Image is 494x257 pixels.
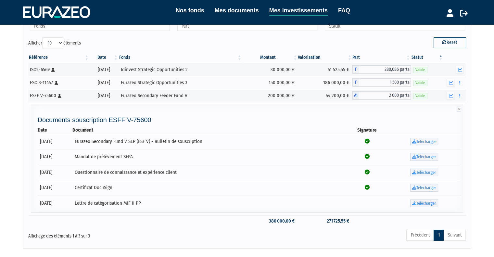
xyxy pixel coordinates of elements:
[28,229,205,239] div: Affichage des éléments 1 à 3 sur 3
[298,89,352,102] td: 44 200,00 €
[338,6,350,15] a: FAQ
[352,91,411,100] div: A1 - Eurazeo Secondary Feeder Fund V
[121,79,240,86] div: Eurazeo Strategic Opportunities 3
[242,76,298,89] td: 150 000,00 €
[406,230,434,241] a: Précédent
[410,184,438,192] a: Télécharger
[352,78,359,87] span: F
[72,134,347,149] td: Eurazeo Secondary Fund V SLP (ESF V) - Bulletin de souscription
[242,215,298,227] td: 380 000,00 €
[121,92,240,99] div: Eurazeo Secondary Feeder Fund V
[58,94,61,98] i: [Français] Personne physique
[359,65,411,74] span: 280,086 parts
[410,169,438,176] a: Télécharger
[413,93,427,99] span: Valide
[242,52,298,63] th: Montant: activer pour trier la colonne par ordre croissant
[413,80,427,86] span: Valide
[298,215,352,227] td: 271 725,55 €
[359,78,411,87] span: 1 500 parts
[72,149,347,165] td: Mandat de prélèvement SEPA
[28,52,90,63] th: Référence : activer pour trier la colonne par ordre croissant
[72,165,347,180] td: Questionnaire de connaissance et expérience client
[434,37,466,48] button: Reset
[51,68,55,72] i: [Français] Personne physique
[38,116,462,123] h4: Documents souscription ESFF V-75600
[298,63,352,76] td: 41 525,55 €
[38,127,73,134] th: Date
[28,37,81,48] label: Afficher éléments
[38,196,73,211] td: [DATE]
[410,138,438,146] a: Télécharger
[242,63,298,76] td: 30 000,00 €
[42,37,63,48] select: Afficheréléments
[30,92,87,99] div: ESFF V-75600
[352,52,411,63] th: Part: activer pour trier la colonne par ordre croissant
[72,127,347,134] th: Document
[176,6,204,15] a: Nos fonds
[352,65,359,74] span: F
[38,165,73,180] td: [DATE]
[347,127,387,134] th: Signature
[352,78,411,87] div: F - Eurazeo Strategic Opportunities 3
[443,230,466,241] a: Suivant
[30,66,87,73] div: ISO2-6569
[72,180,347,196] td: Certificat DocuSign
[298,76,352,89] td: 186 000,00 €
[411,52,443,63] th: Statut : activer pour trier la colonne par ordre d&eacute;croissant
[89,52,119,63] th: Date: activer pour trier la colonne par ordre croissant
[30,79,87,86] div: ESO 3-11447
[92,79,116,86] div: [DATE]
[352,65,411,74] div: F - Idinvest Strategic Opportunities 2
[92,92,116,99] div: [DATE]
[92,66,116,73] div: [DATE]
[242,89,298,102] td: 200 000,00 €
[38,134,73,149] td: [DATE]
[119,52,242,63] th: Fonds: activer pour trier la colonne par ordre croissant
[23,6,90,18] img: 1732889491-logotype_eurazeo_blanc_rvb.png
[215,6,259,15] a: Mes documents
[410,199,438,207] a: Télécharger
[72,196,347,211] td: Lettre de catégorisation MIF II PP
[38,149,73,165] td: [DATE]
[38,180,73,196] td: [DATE]
[298,52,352,63] th: Valorisation: activer pour trier la colonne par ordre croissant
[359,91,411,100] span: 2 000 parts
[434,230,444,241] a: 1
[269,6,328,16] a: Mes investissements
[352,91,359,100] span: A1
[413,67,427,73] span: Valide
[55,81,58,85] i: [Français] Personne physique
[410,153,438,161] a: Télécharger
[121,66,240,73] div: Idinvest Strategic Opportunities 2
